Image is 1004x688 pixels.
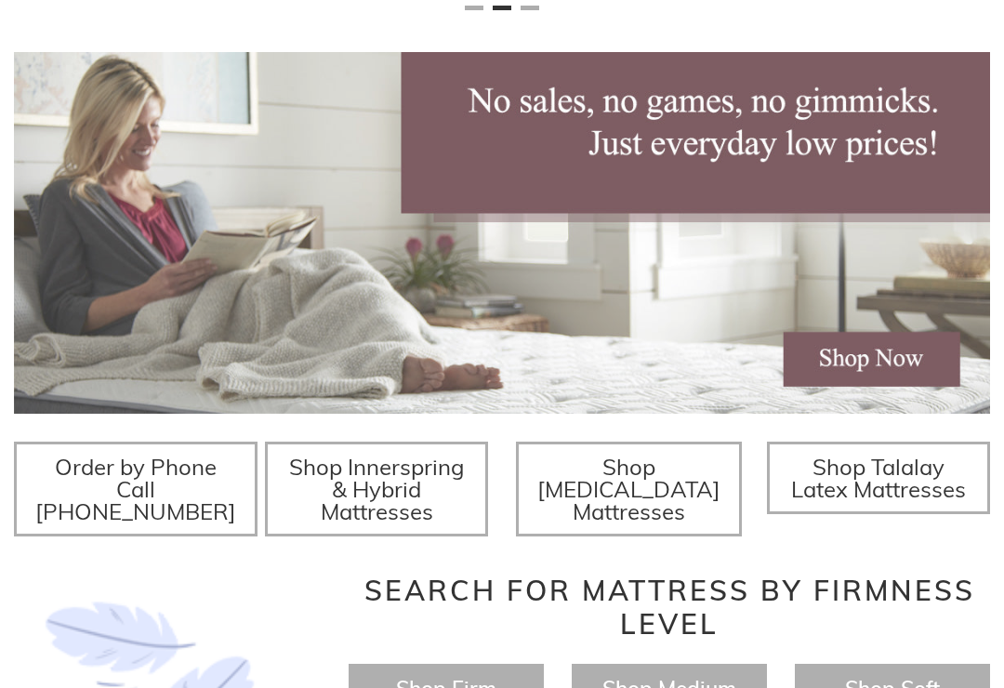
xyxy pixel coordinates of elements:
a: Shop [MEDICAL_DATA] Mattresses [516,442,742,536]
button: Page 2 [493,6,511,10]
a: Order by Phone Call [PHONE_NUMBER] [14,442,258,536]
img: herobannermay2022-1652879215306_1200x.jpg [14,52,990,414]
span: Search for Mattress by Firmness Level [364,573,975,642]
button: Page 3 [521,6,539,10]
span: Shop Innerspring & Hybrid Mattresses [289,453,465,525]
button: Page 1 [465,6,483,10]
a: Shop Talalay Latex Mattresses [767,442,990,514]
span: Order by Phone Call [PHONE_NUMBER] [35,453,236,525]
a: Shop Innerspring & Hybrid Mattresses [265,442,488,536]
span: Shop [MEDICAL_DATA] Mattresses [537,453,720,525]
span: Shop Talalay Latex Mattresses [791,453,966,503]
